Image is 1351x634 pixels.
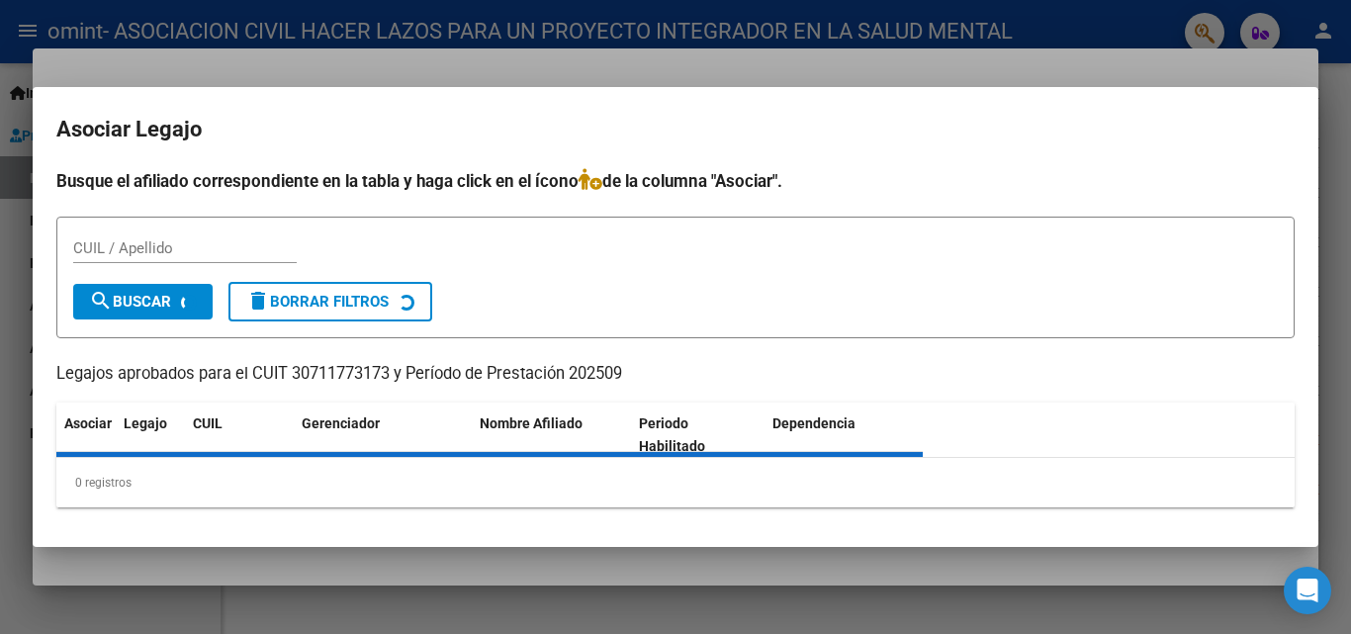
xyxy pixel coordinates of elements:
span: Buscar [89,293,171,311]
mat-icon: delete [246,289,270,313]
span: Dependencia [772,415,856,431]
span: Borrar Filtros [246,293,389,311]
mat-icon: search [89,289,113,313]
p: Legajos aprobados para el CUIT 30711773173 y Período de Prestación 202509 [56,362,1295,387]
span: Gerenciador [302,415,380,431]
span: Periodo Habilitado [639,415,705,454]
span: Nombre Afiliado [480,415,583,431]
span: CUIL [193,415,223,431]
datatable-header-cell: Dependencia [765,403,924,468]
button: Buscar [73,284,213,319]
div: Open Intercom Messenger [1284,567,1331,614]
datatable-header-cell: Nombre Afiliado [472,403,631,468]
datatable-header-cell: Gerenciador [294,403,472,468]
h4: Busque el afiliado correspondiente en la tabla y haga click en el ícono de la columna "Asociar". [56,168,1295,194]
span: Legajo [124,415,167,431]
div: 0 registros [56,458,1295,507]
datatable-header-cell: CUIL [185,403,294,468]
datatable-header-cell: Periodo Habilitado [631,403,765,468]
button: Borrar Filtros [228,282,432,321]
h2: Asociar Legajo [56,111,1295,148]
span: Asociar [64,415,112,431]
datatable-header-cell: Legajo [116,403,185,468]
datatable-header-cell: Asociar [56,403,116,468]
